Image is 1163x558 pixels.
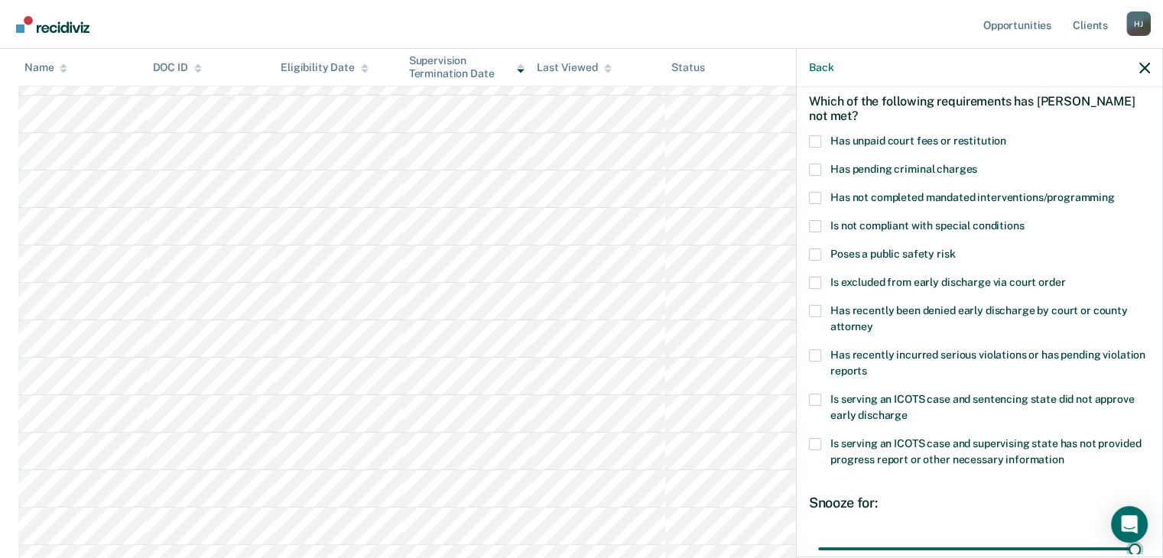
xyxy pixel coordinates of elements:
div: DOC ID [153,61,202,74]
span: Is not compliant with special conditions [830,219,1024,232]
div: Eligibility Date [281,61,369,74]
button: Back [809,61,833,74]
div: Which of the following requirements has [PERSON_NAME] not met? [809,82,1150,135]
img: Recidiviz [16,16,89,33]
span: Has recently incurred serious violations or has pending violation reports [830,349,1145,377]
span: Has not completed mandated interventions/programming [830,191,1115,203]
div: Snooze for: [809,495,1150,511]
div: Last Viewed [537,61,611,74]
button: Profile dropdown button [1126,11,1151,36]
span: Has recently been denied early discharge by court or county attorney [830,304,1128,333]
span: Has unpaid court fees or restitution [830,135,1006,147]
div: Supervision Termination Date [409,54,525,80]
span: Has pending criminal charges [830,163,977,175]
span: Poses a public safety risk [830,248,955,260]
div: Name [24,61,67,74]
span: Is serving an ICOTS case and supervising state has not provided progress report or other necessar... [830,437,1141,466]
span: Is excluded from early discharge via court order [830,276,1065,288]
div: Open Intercom Messenger [1111,506,1148,543]
div: H J [1126,11,1151,36]
span: Is serving an ICOTS case and sentencing state did not approve early discharge [830,393,1134,421]
div: Status [671,61,704,74]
